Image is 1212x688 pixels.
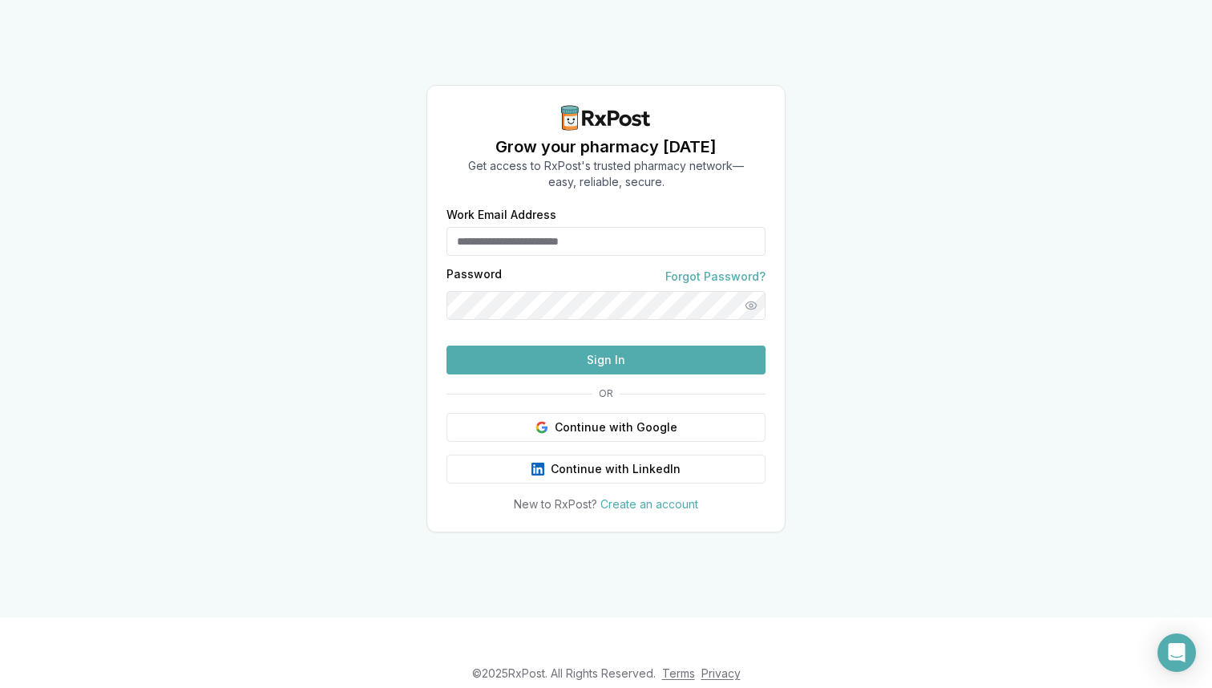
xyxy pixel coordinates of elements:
span: New to RxPost? [514,497,597,511]
label: Password [446,269,502,285]
button: Continue with Google [446,413,766,442]
img: LinkedIn [531,463,544,476]
img: RxPost Logo [555,105,657,131]
label: Work Email Address [446,209,766,221]
p: Get access to RxPost's trusted pharmacy network— easy, reliable, secure. [468,158,744,190]
a: Forgot Password? [665,269,766,285]
button: Show password [737,291,766,320]
h1: Grow your pharmacy [DATE] [468,136,744,158]
a: Create an account [600,497,698,511]
img: Google [535,421,548,434]
div: Open Intercom Messenger [1157,633,1196,672]
button: Sign In [446,346,766,374]
span: OR [592,387,620,400]
a: Privacy [701,666,741,680]
button: Continue with LinkedIn [446,455,766,484]
a: Terms [662,666,695,680]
